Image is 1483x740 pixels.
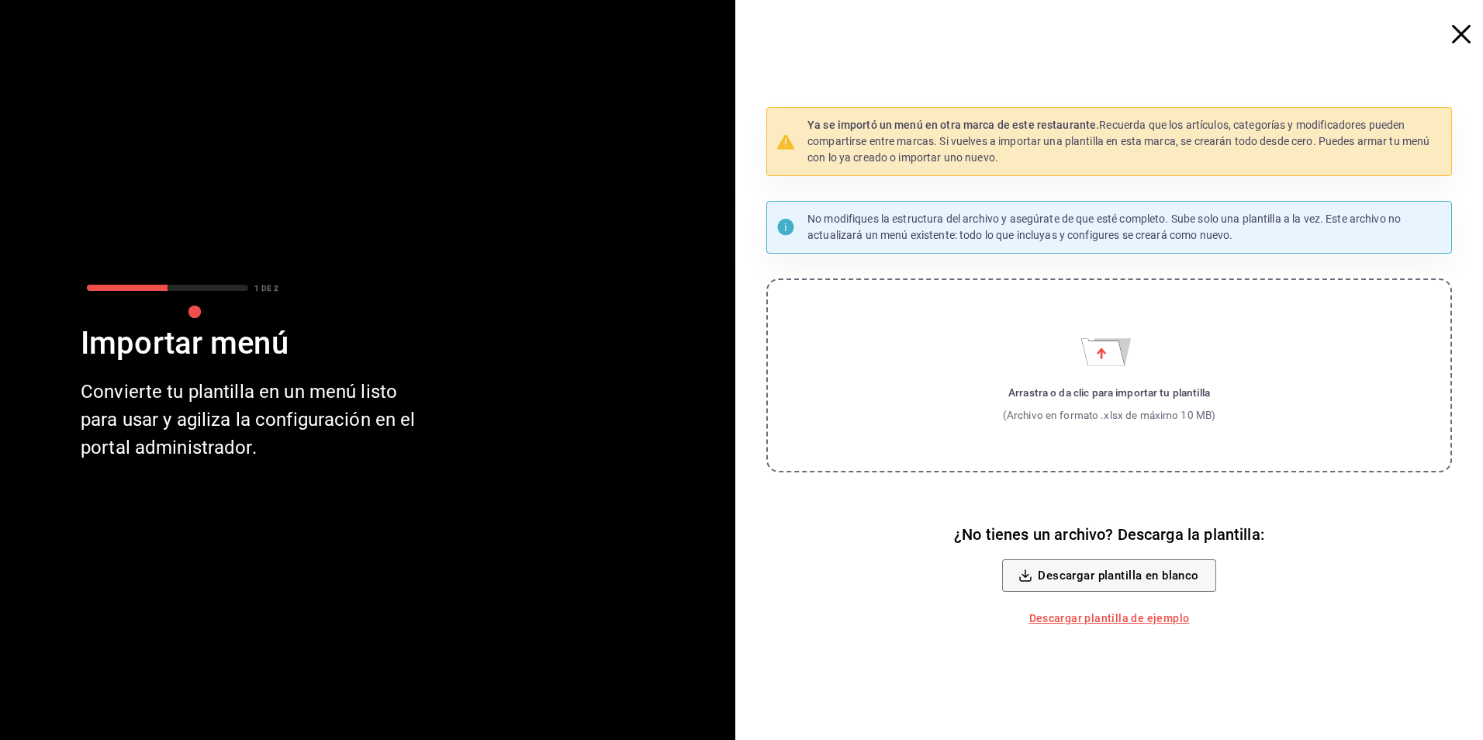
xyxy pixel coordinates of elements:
p: No modifiques la estructura del archivo y asegúrate de que esté completo. Sube solo una plantilla... [807,211,1442,244]
strong: Ya se importó un menú en otra marca de este restaurante. [807,119,1099,131]
label: Importar menú [766,278,1452,472]
h6: ¿No tienes un archivo? Descarga la plantilla: [954,522,1264,547]
div: Convierte tu plantilla en un menú listo para usar y agiliza la configuración en el portal adminis... [81,378,428,462]
div: (Archivo en formato .xlsx de máximo 10 MB) [1003,407,1216,423]
div: Arrastra o da clic para importar tu plantilla [1003,385,1216,400]
div: Importar menú [81,322,428,365]
a: Descargar plantilla de ejemplo [1023,604,1196,633]
button: Descargar plantilla en blanco [1002,559,1215,592]
p: Recuerda que los artículos, categorías y modificadores pueden compartirse entre marcas. Si vuelve... [807,117,1442,166]
div: 1 DE 2 [254,282,278,294]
